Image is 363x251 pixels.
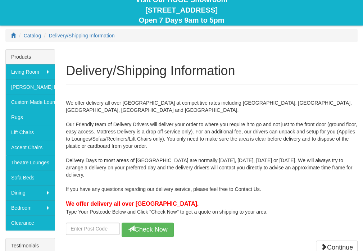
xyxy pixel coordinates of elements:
[6,125,55,140] a: Lift Chairs
[24,33,41,38] a: Catalog
[6,200,55,215] a: Bedroom
[6,140,55,155] a: Accent Chairs
[6,155,55,170] a: Theatre Lounges
[66,64,358,78] h1: Delivery/Shipping Information
[122,223,174,237] button: Check Now
[6,110,55,125] a: Rugs
[66,201,199,207] b: We offer delivery all over [GEOGRAPHIC_DATA].
[6,50,55,64] div: Products
[6,215,55,231] a: Clearance
[49,33,115,38] a: Delivery/Shipping Information
[6,185,55,200] a: Dining
[6,95,55,110] a: Custom Made Lounges
[66,92,358,237] div: We offer delivery all over [GEOGRAPHIC_DATA] at competitive rates including [GEOGRAPHIC_DATA], [G...
[6,170,55,185] a: Sofa Beds
[66,223,120,235] input: Enter Postcode
[6,79,55,95] a: [PERSON_NAME] Furniture
[6,64,55,79] a: Living Room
